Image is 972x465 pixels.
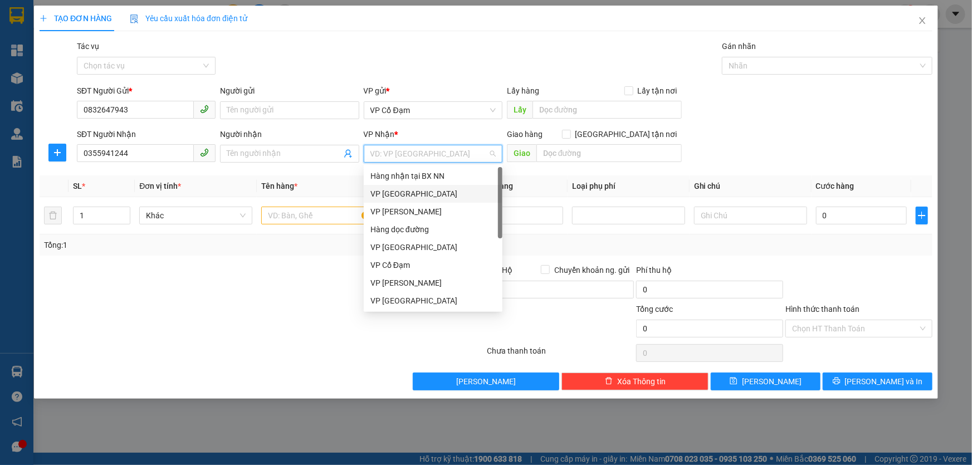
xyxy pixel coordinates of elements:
button: delete [44,207,62,224]
div: VP Xuân Giang [364,292,502,310]
b: GỬI : VP Cổ Đạm [14,81,130,99]
span: TẠO ĐƠN HÀNG [40,14,112,23]
div: VP [PERSON_NAME] [370,277,496,289]
input: VD: Bàn, Ghế [261,207,374,224]
div: VP [GEOGRAPHIC_DATA] [370,241,496,253]
div: VP Hoàng Liệt [364,203,502,221]
span: delete [605,377,613,386]
span: Lấy [507,101,533,119]
th: Loại phụ phí [568,175,690,197]
div: VP Hà Đông [364,238,502,256]
span: plus [916,211,927,220]
div: VP Mỹ Đình [364,185,502,203]
span: [PERSON_NAME] và In [845,375,923,388]
span: user-add [344,149,353,158]
img: icon [130,14,139,23]
button: plus [916,207,928,224]
span: close [918,16,927,25]
span: Lấy hàng [507,86,539,95]
div: Hàng dọc đường [364,221,502,238]
div: Người gửi [220,85,359,97]
span: Chuyển khoản ng. gửi [550,264,634,276]
span: plus [40,14,47,22]
span: phone [200,148,209,157]
input: Dọc đường [533,101,682,119]
div: SĐT Người Nhận [77,128,216,140]
label: Hình thức thanh toán [785,305,859,314]
div: VP gửi [364,85,502,97]
label: Tác vụ [77,42,99,51]
button: plus [48,144,66,161]
span: Tổng cước [636,305,673,314]
li: Hotline: 1900252555 [104,41,466,55]
div: VP Cương Gián [364,274,502,292]
span: VP Cổ Đạm [370,102,496,119]
div: VP [GEOGRAPHIC_DATA] [370,295,496,307]
div: Hàng nhận tại BX NN [364,167,502,185]
div: VP Cổ Đạm [364,256,502,274]
input: Ghi Chú [694,207,807,224]
div: Chưa thanh toán [486,345,636,364]
th: Ghi chú [690,175,812,197]
span: printer [833,377,841,386]
div: Người nhận [220,128,359,140]
span: plus [49,148,66,157]
div: Hàng nhận tại BX NN [370,170,496,182]
input: 0 [472,207,563,224]
span: save [730,377,737,386]
div: Hàng dọc đường [370,223,496,236]
button: deleteXóa Thông tin [561,373,709,390]
span: [PERSON_NAME] [742,375,802,388]
span: Xóa Thông tin [617,375,666,388]
span: Cước hàng [816,182,854,190]
span: Tên hàng [261,182,297,190]
span: Lấy tận nơi [633,85,682,97]
div: Phí thu hộ [636,264,783,281]
div: VP [PERSON_NAME] [370,205,496,218]
input: Dọc đường [536,144,682,162]
div: VP Cổ Đạm [370,259,496,271]
div: SĐT Người Gửi [77,85,216,97]
label: Gán nhãn [722,42,756,51]
div: VP [GEOGRAPHIC_DATA] [370,188,496,200]
button: Close [907,6,938,37]
li: Cổ Đạm, xã [GEOGRAPHIC_DATA], [GEOGRAPHIC_DATA] [104,27,466,41]
span: Giao hàng [507,130,543,139]
span: Khác [146,207,246,224]
span: SL [73,182,82,190]
button: save[PERSON_NAME] [711,373,820,390]
div: Tổng: 1 [44,239,375,251]
span: Đơn vị tính [139,182,181,190]
span: Giao [507,144,536,162]
button: printer[PERSON_NAME] và In [823,373,932,390]
span: phone [200,105,209,114]
span: [PERSON_NAME] [456,375,516,388]
span: VP Nhận [364,130,395,139]
span: [GEOGRAPHIC_DATA] tận nơi [571,128,682,140]
span: Yêu cầu xuất hóa đơn điện tử [130,14,247,23]
button: [PERSON_NAME] [413,373,560,390]
img: logo.jpg [14,14,70,70]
